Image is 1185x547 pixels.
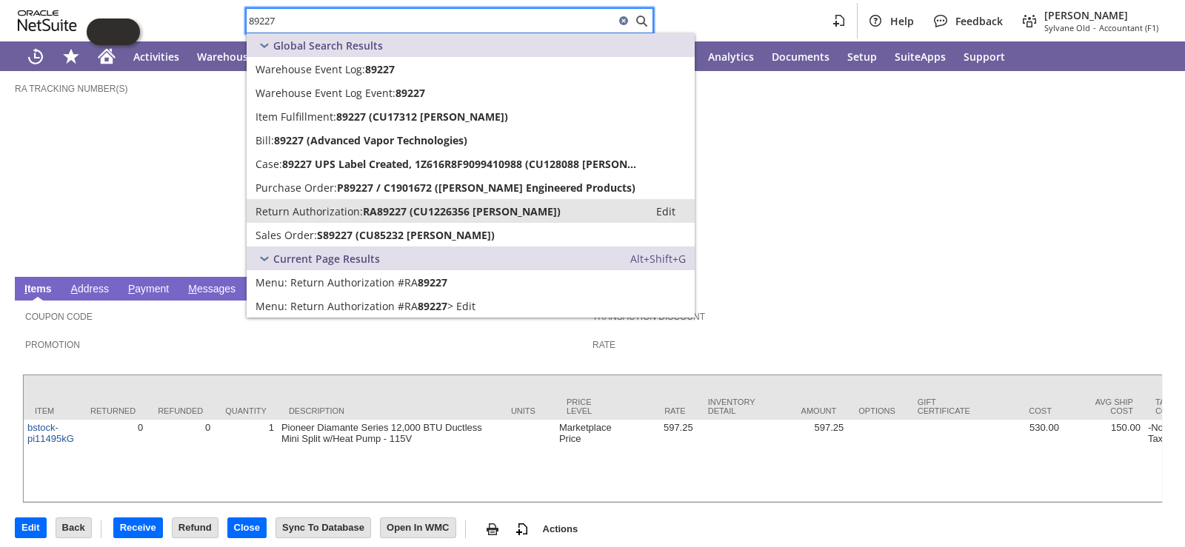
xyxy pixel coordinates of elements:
[1044,22,1090,33] span: Sylvane Old
[89,41,124,71] a: Home
[214,420,278,502] td: 1
[256,157,282,171] span: Case:
[592,340,615,350] a: Rate
[247,199,695,223] a: Return Authorization:RA89227 (CU1226356 [PERSON_NAME])Edit:
[98,47,116,65] svg: Home
[1074,397,1133,415] div: Avg Ship Cost
[256,181,337,195] span: Purchase Order:
[15,84,127,94] a: RA Tracking Number(s)
[1063,420,1144,502] td: 150.00
[113,19,140,45] span: Oracle Guided Learning Widget. To move around, please hold and drag
[27,422,74,444] a: bstock-pi11495kG
[247,175,695,199] a: Purchase Order:P89227 / C1901672 ([PERSON_NAME] Engineered Products)Edit:
[627,406,686,415] div: Rate
[336,110,508,124] span: 89227 (CU17312 [PERSON_NAME])
[79,420,147,502] td: 0
[615,420,697,502] td: 597.25
[772,50,829,64] span: Documents
[1093,22,1096,33] span: -
[317,228,495,242] span: S89227 (CU85232 [PERSON_NAME])
[766,420,847,502] td: 597.25
[447,299,475,313] span: > Edit
[992,406,1052,415] div: Cost
[124,41,188,71] a: Activities
[53,41,89,71] div: Shortcuts
[290,275,418,289] span: Return Authorization #RA
[699,41,763,71] a: Analytics
[56,518,91,537] input: Back
[24,283,27,295] span: I
[256,62,365,76] span: Warehouse Event Log:
[640,202,692,220] a: Edit:
[630,252,686,266] span: Alt+Shift+G
[16,518,46,537] input: Edit
[708,397,755,415] div: Inventory Detail
[247,152,695,175] a: Case:89227 UPS Label Created, 1Z616R8F9099410988 (CU128088 [PERSON_NAME])Edit:
[886,41,955,71] a: SuiteApps
[858,406,895,415] div: Options
[395,86,425,100] span: 89227
[133,50,179,64] span: Activities
[537,523,584,534] a: Actions
[256,86,395,100] span: Warehouse Event Log Event:
[276,518,370,537] input: Sync To Database
[225,406,267,415] div: Quantity
[895,50,946,64] span: SuiteApps
[173,518,218,537] input: Refund
[337,181,635,195] span: P89227 / C1901672 ([PERSON_NAME] Engineered Products)
[847,50,877,64] span: Setup
[278,420,500,502] td: Pioneer Diamante Series 12,000 BTU Ductless Mini Split w/Heat Pump - 115V
[247,294,695,318] a: Edit
[67,283,113,297] a: Address
[365,62,395,76] span: 89227
[981,420,1063,502] td: 530.00
[256,204,363,218] span: Return Authorization:
[228,518,266,537] input: Close
[632,12,650,30] svg: Search
[247,104,695,128] a: Item Fulfillment:89227 (CU17312 [PERSON_NAME])Edit:
[838,41,886,71] a: Setup
[247,12,615,30] input: Search
[247,128,695,152] a: Bill:89227 (Advanced Vapor Technologies)Edit:
[25,340,80,350] a: Promotion
[158,406,203,415] div: Refunded
[147,420,214,502] td: 0
[274,133,467,147] span: 89227 (Advanced Vapor Technologies)
[955,14,1003,28] span: Feedback
[381,518,455,537] input: Open In WMC
[282,157,640,171] span: 89227 UPS Label Created, 1Z616R8F9099410988 (CU128088 [PERSON_NAME])
[256,299,287,313] span: Menu:
[35,406,68,415] div: Item
[114,518,162,537] input: Receive
[256,133,274,147] span: Bill:
[918,397,970,415] div: Gift Certificate
[513,520,531,538] img: add-record.svg
[197,50,254,64] span: Warehouse
[1099,22,1158,33] span: Accountant (F1)
[188,283,197,295] span: M
[708,50,754,64] span: Analytics
[128,283,135,295] span: P
[25,312,93,322] a: Coupon Code
[18,41,53,71] a: Recent Records
[1044,8,1158,22] span: [PERSON_NAME]
[247,270,695,294] a: Return Authorization #RA89227
[247,81,695,104] a: Warehouse Event Log Event:89227Edit:
[256,228,317,242] span: Sales Order:
[188,41,263,71] a: Warehouse
[955,41,1014,71] a: Support
[763,41,838,71] a: Documents
[964,50,1005,64] span: Support
[184,283,239,297] a: Messages
[21,283,56,297] a: Items
[90,406,136,415] div: Returned
[511,406,544,415] div: Units
[247,223,695,246] a: Sales Order:S89227 (CU85232 [PERSON_NAME])Edit:
[1144,280,1161,298] a: Unrolled view on
[484,520,501,538] img: print.svg
[418,299,447,313] span: 89227
[62,47,80,65] svg: Shortcuts
[71,283,78,295] span: A
[418,275,447,289] span: 89227
[363,204,561,218] span: RA89227 (CU1226356 [PERSON_NAME])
